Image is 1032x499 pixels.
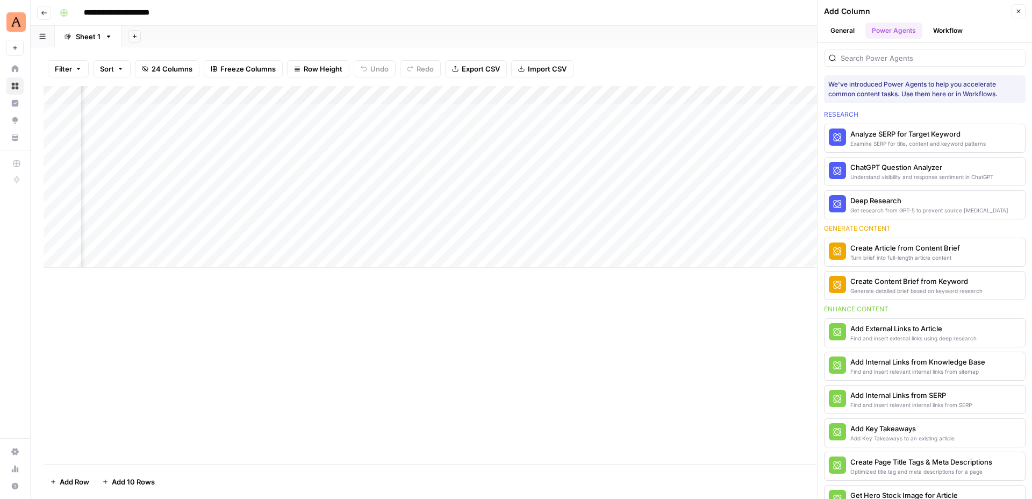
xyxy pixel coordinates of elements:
[850,323,977,334] div: Add External Links to Article
[48,60,89,77] button: Filter
[76,31,101,42] div: Sheet 1
[96,473,161,490] button: Add 10 Rows
[865,23,922,39] button: Power Agents
[55,26,121,47] a: Sheet 1
[850,334,977,343] div: Find and insert external links using deep research
[6,129,24,146] a: Your Data
[850,139,986,148] div: Examine SERP for title, content and keyword patterns
[850,357,985,367] div: Add Internal Links from Knowledge Base
[400,60,441,77] button: Redo
[60,476,89,487] span: Add Row
[850,434,955,443] div: Add Key Takeaways to an existing article
[6,477,24,495] button: Help + Support
[824,224,1026,233] div: Generate content
[6,460,24,477] a: Usage
[850,390,972,401] div: Add Internal Links from SERP
[93,60,131,77] button: Sort
[417,63,434,74] span: Redo
[304,63,342,74] span: Row Height
[135,60,199,77] button: 24 Columns
[825,386,1025,414] button: Add Internal Links from SERPFind and insert relevant internal links from SERP
[850,195,1008,206] div: Deep Research
[370,63,389,74] span: Undo
[825,238,1025,266] button: Create Article from Content BriefTurn brief into full-length article content
[850,253,960,262] div: Turn brief into full-length article content
[850,423,955,434] div: Add Key Takeaways
[112,476,155,487] span: Add 10 Rows
[841,53,1021,63] input: Search Power Agents
[354,60,396,77] button: Undo
[6,112,24,129] a: Opportunities
[44,473,96,490] button: Add Row
[6,60,24,77] a: Home
[825,352,1025,380] button: Add Internal Links from Knowledge BaseFind and insert relevant internal links from sitemap
[511,60,574,77] button: Import CSV
[850,173,993,181] div: Understand visibility and response sentiment in ChatGPT
[850,401,972,409] div: Find and insert relevant internal links from SERP
[850,162,993,173] div: ChatGPT Question Analyzer
[828,80,1021,99] div: We've introduced Power Agents to help you accelerate common content tasks. Use them here or in Wo...
[850,467,992,476] div: Optimized title tag and meta descriptions for a page
[152,63,192,74] span: 24 Columns
[6,9,24,35] button: Workspace: Animalz
[850,276,983,287] div: Create Content Brief from Keyword
[850,129,986,139] div: Analyze SERP for Target Keyword
[850,206,1008,215] div: Get research from GPT-5 to prevent source [MEDICAL_DATA]
[6,443,24,460] a: Settings
[825,158,1025,186] button: ChatGPT Question AnalyzerUnderstand visibility and response sentiment in ChatGPT
[462,63,500,74] span: Export CSV
[927,23,969,39] button: Workflow
[528,63,567,74] span: Import CSV
[850,367,985,376] div: Find and insert relevant internal links from sitemap
[825,319,1025,347] button: Add External Links to ArticleFind and insert external links using deep research
[824,23,861,39] button: General
[100,63,114,74] span: Sort
[825,419,1025,447] button: Add Key TakeawaysAdd Key Takeaways to an existing article
[6,12,26,32] img: Animalz Logo
[825,124,1025,152] button: Analyze SERP for Target KeywordExamine SERP for title, content and keyword patterns
[824,110,1026,119] div: Research
[825,272,1025,300] button: Create Content Brief from KeywordGenerate detailed brief based on keyword research
[445,60,507,77] button: Export CSV
[825,452,1025,480] button: Create Page Title Tags & Meta DescriptionsOptimized title tag and meta descriptions for a page
[204,60,283,77] button: Freeze Columns
[825,191,1025,219] button: Deep ResearchGet research from GPT-5 to prevent source [MEDICAL_DATA]
[55,63,72,74] span: Filter
[850,243,960,253] div: Create Article from Content Brief
[850,287,983,295] div: Generate detailed brief based on keyword research
[850,457,992,467] div: Create Page Title Tags & Meta Descriptions
[6,95,24,112] a: Insights
[824,304,1026,314] div: Enhance content
[220,63,276,74] span: Freeze Columns
[287,60,349,77] button: Row Height
[6,77,24,95] a: Browse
